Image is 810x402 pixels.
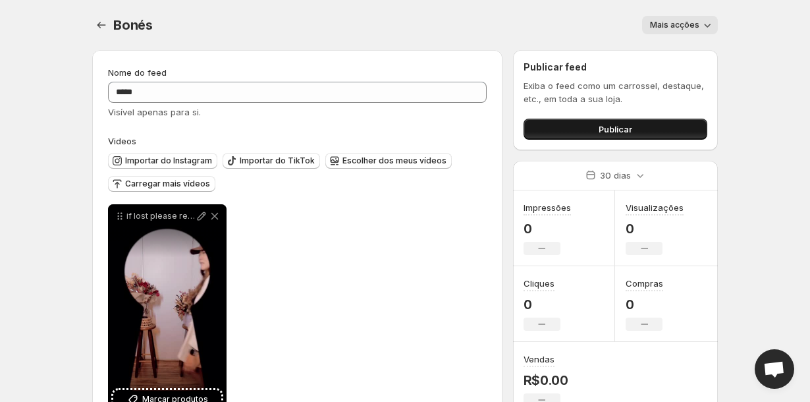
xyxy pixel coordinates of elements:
[524,221,571,237] p: 0
[524,119,707,140] button: Publicar
[650,20,699,30] span: Mais acções
[325,153,452,169] button: Escolher dos meus vídeos
[524,79,707,105] p: Exiba o feed como um carrossel, destaque, etc., em toda a sua loja.
[92,16,111,34] button: Configurações
[108,153,217,169] button: Importar do Instagram
[108,176,215,192] button: Carregar mais vídeos
[626,277,663,290] h3: Compras
[524,372,568,388] p: R$0.00
[524,201,571,214] h3: Impressões
[108,67,167,78] span: Nome do feed
[524,61,707,74] h2: Publicar feed
[125,179,210,189] span: Carregar mais vídeos
[125,156,212,166] span: Importar do Instagram
[626,221,684,237] p: 0
[108,136,136,146] span: Videos
[599,123,632,136] span: Publicar
[240,156,315,166] span: Importar do TikTok
[642,16,718,34] button: Mais acções
[126,211,195,221] p: if lost please return to the ocean se eu me perder por favor devolva-me ao oceano um lembrete sin...
[223,153,320,169] button: Importar do TikTok
[626,297,663,312] p: 0
[755,349,794,389] div: Open chat
[342,156,446,166] span: Escolher dos meus vídeos
[524,297,560,312] p: 0
[600,169,631,182] p: 30 dias
[626,201,684,214] h3: Visualizações
[108,107,201,117] span: Visível apenas para si.
[524,277,554,290] h3: Cliques
[524,353,554,366] h3: Vendas
[113,17,153,33] span: Bonés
